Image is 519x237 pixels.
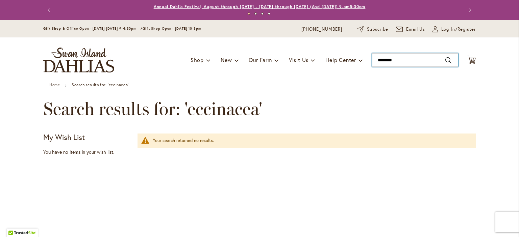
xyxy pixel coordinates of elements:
[72,82,129,87] strong: Search results for: 'eccinacea'
[153,138,469,144] div: Your search returned no results.
[396,26,425,33] a: Email Us
[406,26,425,33] span: Email Us
[367,26,388,33] span: Subscribe
[43,26,143,31] span: Gift Shop & Office Open - [DATE]-[DATE] 9-4:30pm /
[49,82,60,87] a: Home
[43,149,133,155] div: You have no items in your wish list.
[43,99,262,119] span: Search results for: 'eccinacea'
[5,213,24,232] iframe: Launch Accessibility Center
[254,12,257,15] button: 2 of 4
[301,26,342,33] a: [PHONE_NUMBER]
[432,26,476,33] a: Log In/Register
[43,48,114,72] a: store logo
[289,56,308,63] span: Visit Us
[248,12,250,15] button: 1 of 4
[143,26,201,31] span: Gift Shop Open - [DATE] 10-3pm
[43,3,57,17] button: Previous
[462,3,476,17] button: Next
[191,56,204,63] span: Shop
[249,56,272,63] span: Our Farm
[43,132,85,142] strong: My Wish List
[268,12,270,15] button: 4 of 4
[325,56,356,63] span: Help Center
[441,26,476,33] span: Log In/Register
[261,12,264,15] button: 3 of 4
[154,4,366,9] a: Annual Dahlia Festival, August through [DATE] - [DATE] through [DATE] (And [DATE]) 9-am5:30pm
[221,56,232,63] span: New
[357,26,388,33] a: Subscribe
